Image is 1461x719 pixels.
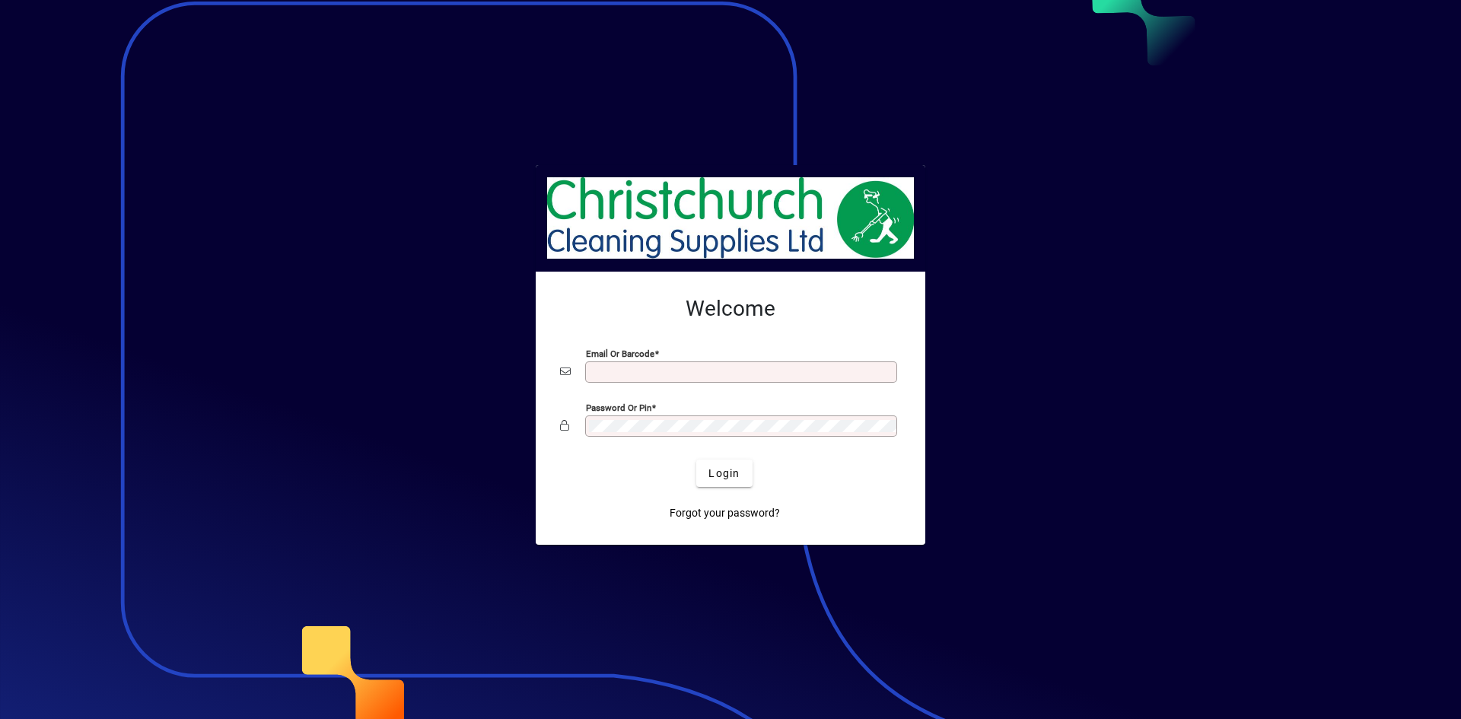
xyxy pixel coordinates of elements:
[708,466,740,482] span: Login
[560,296,901,322] h2: Welcome
[696,460,752,487] button: Login
[586,348,654,359] mat-label: Email or Barcode
[670,505,780,521] span: Forgot your password?
[664,499,786,527] a: Forgot your password?
[586,402,651,413] mat-label: Password or Pin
